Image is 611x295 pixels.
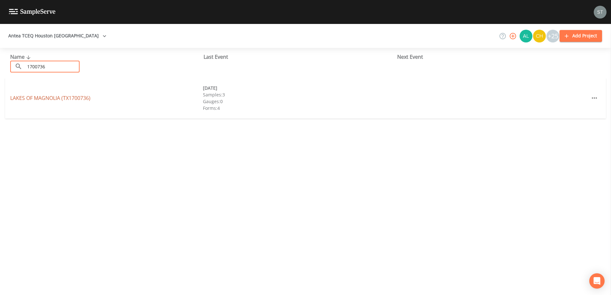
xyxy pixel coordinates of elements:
[589,273,605,289] div: Open Intercom Messenger
[520,30,532,42] img: 30a13df2a12044f58df5f6b7fda61338
[25,61,80,72] input: Search Projects
[203,105,396,111] div: Forms: 4
[203,85,396,91] div: [DATE]
[533,30,546,42] img: c74b8b8b1c7a9d34f67c5e0ca157ed15
[397,53,591,61] div: Next Event
[204,53,397,61] div: Last Event
[10,95,90,102] a: LAKES OF MAGNOLIA (TX1700736)
[594,6,607,19] img: 8315ae1e0460c39f28dd315f8b59d613
[546,30,559,42] div: +25
[203,91,396,98] div: Samples: 3
[10,53,32,60] span: Name
[560,30,602,42] button: Add Project
[533,30,546,42] div: Charles Medina
[519,30,533,42] div: Alaina Hahn
[6,30,109,42] button: Antea TCEQ Houston [GEOGRAPHIC_DATA]
[9,9,56,15] img: logo
[203,98,396,105] div: Gauges: 0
